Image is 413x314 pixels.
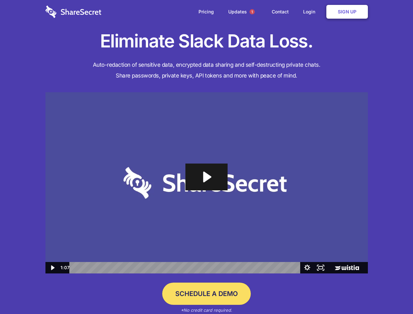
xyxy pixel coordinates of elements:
[45,29,368,53] h1: Eliminate Slack Data Loss.
[297,2,325,22] a: Login
[327,262,368,273] a: Wistia Logo -- Learn More
[265,2,295,22] a: Contact
[45,60,368,81] h4: Auto-redaction of sensitive data, encrypted data sharing and self-destructing private chats. Shar...
[380,281,405,306] iframe: Drift Widget Chat Controller
[314,262,327,273] button: Fullscreen
[45,6,101,18] img: logo-wordmark-white-trans-d4663122ce5f474addd5e946df7df03e33cb6a1c49d2221995e7729f52c070b2.svg
[326,5,368,19] a: Sign Up
[301,262,314,273] button: Show settings menu
[75,262,297,273] div: Playbar
[185,164,227,190] button: Play Video: Sharesecret Slack Extension
[45,92,368,274] img: Sharesecret
[162,283,251,305] a: Schedule a Demo
[250,9,255,14] span: 1
[181,307,232,313] em: *No credit card required.
[192,2,220,22] a: Pricing
[45,262,59,273] button: Play Video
